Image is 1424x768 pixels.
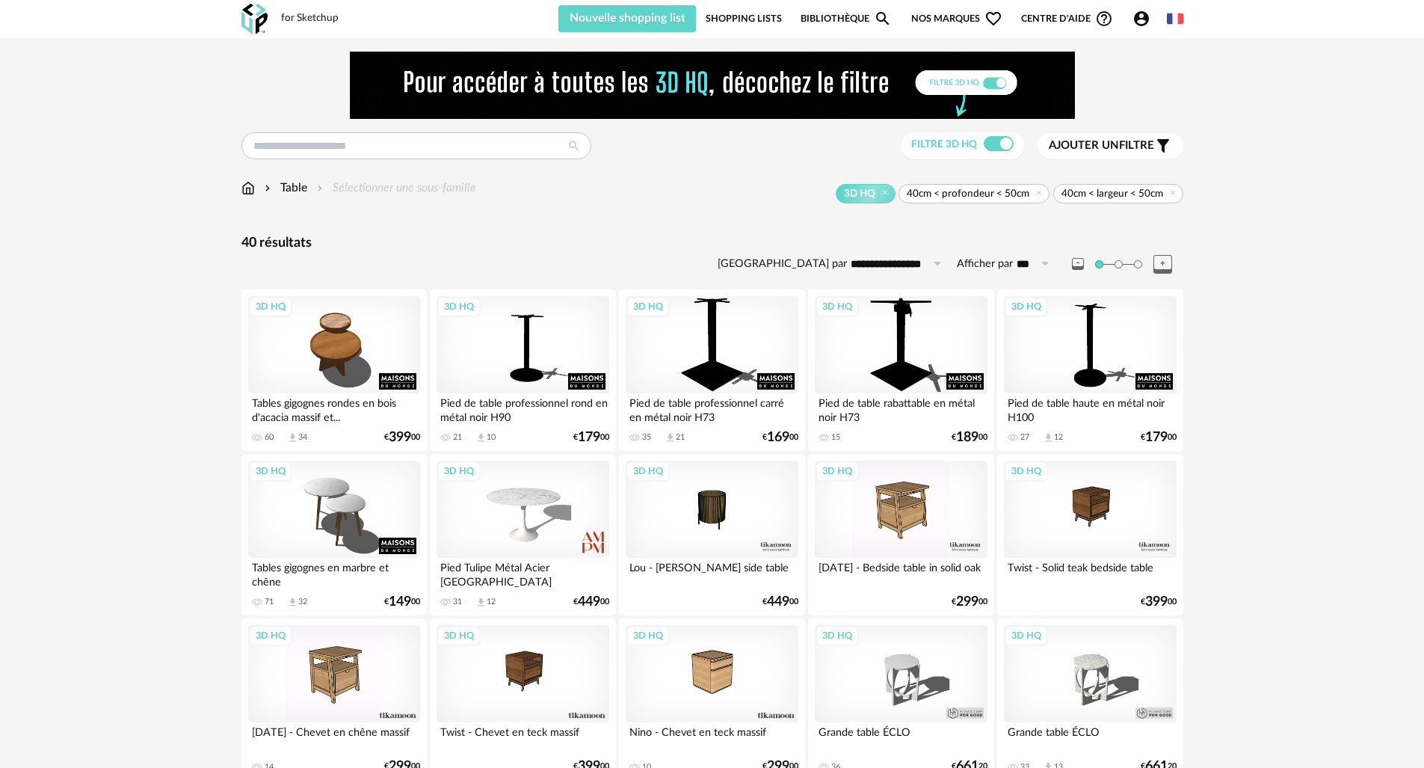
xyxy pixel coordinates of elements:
[249,297,292,316] div: 3D HQ
[487,432,496,443] div: 10
[816,626,859,645] div: 3D HQ
[1004,722,1176,752] div: Grande table ÉCLO
[626,393,798,423] div: Pied de table professionnel carré en métal noir H73
[952,432,987,443] div: € 00
[1132,10,1157,28] span: Account Circle icon
[626,722,798,752] div: Nino - Chevet en teck massif
[1145,597,1168,607] span: 399
[1167,10,1183,27] img: fr
[430,289,615,451] a: 3D HQ Pied de table professionnel rond en métal noir H90 21 Download icon 10 €17900
[1141,597,1177,607] div: € 00
[1049,138,1154,153] span: filtre
[265,432,274,443] div: 60
[907,187,1029,200] span: 40cm < profondeur < 50cm
[997,454,1183,615] a: 3D HQ Twist - Solid teak bedside table €39900
[626,297,670,316] div: 3D HQ
[816,297,859,316] div: 3D HQ
[475,432,487,443] span: Download icon
[997,289,1183,451] a: 3D HQ Pied de table haute en métal noir H100 27 Download icon 12 €17900
[350,52,1075,119] img: FILTRE%20HQ%20NEW_V1%20(4).gif
[1154,137,1172,155] span: Filter icon
[952,597,987,607] div: € 00
[642,432,651,443] div: 35
[1004,393,1176,423] div: Pied de table haute en métal noir H100
[1141,432,1177,443] div: € 00
[241,454,427,615] a: 3D HQ Tables gigognes en marbre et chêne 71 Download icon 32 €14900
[808,454,993,615] a: 3D HQ [DATE] - Bedside table in solid oak €29900
[241,289,427,451] a: 3D HQ Tables gigognes rondes en bois d'acacia massif et... 60 Download icon 34 €39900
[808,289,993,451] a: 3D HQ Pied de table rabattable en métal noir H73 15 €18900
[248,722,420,752] div: [DATE] - Chevet en chêne massif
[1020,432,1029,443] div: 27
[437,558,608,588] div: Pied Tulipe Métal Acier [GEOGRAPHIC_DATA]
[241,235,1183,252] div: 40 résultats
[248,558,420,588] div: Tables gigognes en marbre et chêne
[248,393,420,423] div: Tables gigognes rondes en bois d'acacia massif et...
[626,461,670,481] div: 3D HQ
[665,432,676,443] span: Download icon
[1061,187,1163,200] span: 40cm < largeur < 50cm
[831,432,840,443] div: 15
[265,597,274,607] div: 71
[298,597,307,607] div: 32
[437,626,481,645] div: 3D HQ
[262,179,307,197] div: Table
[570,12,685,24] span: Nouvelle shopping list
[389,597,411,607] span: 149
[874,10,892,28] span: Magnify icon
[437,393,608,423] div: Pied de table professionnel rond en métal noir H90
[626,626,670,645] div: 3D HQ
[487,597,496,607] div: 12
[815,558,987,588] div: [DATE] - Bedside table in solid oak
[767,597,789,607] span: 449
[619,289,804,451] a: 3D HQ Pied de table professionnel carré en métal noir H73 35 Download icon 21 €16900
[1005,626,1048,645] div: 3D HQ
[1038,133,1183,159] button: Ajouter unfiltre Filter icon
[1145,432,1168,443] span: 179
[706,5,782,32] a: Shopping Lists
[718,257,847,271] label: [GEOGRAPHIC_DATA] par
[815,722,987,752] div: Grande table ÉCLO
[558,5,697,32] button: Nouvelle shopping list
[816,461,859,481] div: 3D HQ
[437,297,481,316] div: 3D HQ
[430,454,615,615] a: 3D HQ Pied Tulipe Métal Acier [GEOGRAPHIC_DATA] 31 Download icon 12 €44900
[475,597,487,608] span: Download icon
[384,597,420,607] div: € 00
[453,432,462,443] div: 21
[437,461,481,481] div: 3D HQ
[762,597,798,607] div: € 00
[1005,297,1048,316] div: 3D HQ
[1049,140,1119,151] span: Ajouter un
[801,5,892,32] a: BibliothèqueMagnify icon
[619,454,804,615] a: 3D HQ Lou - [PERSON_NAME] side table €44900
[844,187,875,200] span: 3D HQ
[956,597,978,607] span: 299
[249,626,292,645] div: 3D HQ
[626,558,798,588] div: Lou - [PERSON_NAME] side table
[1095,10,1113,28] span: Help Circle Outline icon
[815,393,987,423] div: Pied de table rabattable en métal noir H73
[911,139,977,150] span: Filtre 3D HQ
[384,432,420,443] div: € 00
[762,432,798,443] div: € 00
[956,432,978,443] span: 189
[1043,432,1054,443] span: Download icon
[453,597,462,607] div: 31
[676,432,685,443] div: 21
[241,179,255,197] img: svg+xml;base64,PHN2ZyB3aWR0aD0iMTYiIGhlaWdodD0iMTciIHZpZXdCb3g9IjAgMCAxNiAxNyIgZmlsbD0ibm9uZSIgeG...
[1004,558,1176,588] div: Twist - Solid teak bedside table
[287,432,298,443] span: Download icon
[281,12,339,25] div: for Sketchup
[1132,10,1150,28] span: Account Circle icon
[1054,432,1063,443] div: 12
[389,432,411,443] span: 399
[911,5,1002,32] span: Nos marques
[437,722,608,752] div: Twist - Chevet en teck massif
[573,597,609,607] div: € 00
[298,432,307,443] div: 34
[249,461,292,481] div: 3D HQ
[767,432,789,443] span: 169
[262,179,274,197] img: svg+xml;base64,PHN2ZyB3aWR0aD0iMTYiIGhlaWdodD0iMTYiIHZpZXdCb3g9IjAgMCAxNiAxNiIgZmlsbD0ibm9uZSIgeG...
[957,257,1013,271] label: Afficher par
